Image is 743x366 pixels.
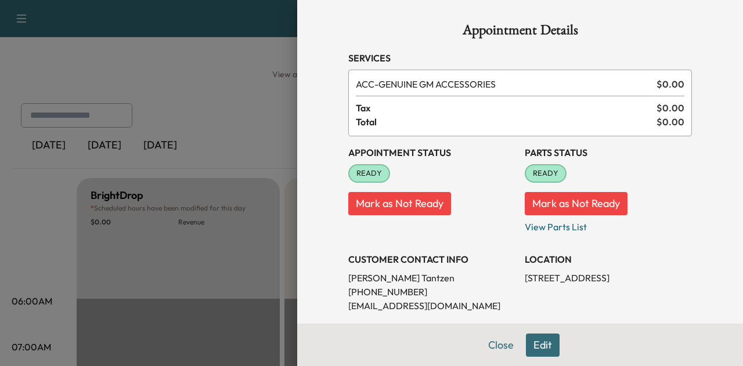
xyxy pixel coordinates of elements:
[348,252,515,266] h3: CUSTOMER CONTACT INFO
[525,271,692,285] p: [STREET_ADDRESS]
[657,115,684,129] span: $ 0.00
[525,146,692,160] h3: Parts Status
[348,271,515,285] p: [PERSON_NAME] Tantzen
[481,334,521,357] button: Close
[348,146,515,160] h3: Appointment Status
[349,168,389,179] span: READY
[525,252,692,266] h3: LOCATION
[348,23,692,42] h1: Appointment Details
[525,215,692,234] p: View Parts List
[356,101,657,115] span: Tax
[356,77,652,91] span: GENUINE GM ACCESSORIES
[525,192,627,215] button: Mark as Not Ready
[348,285,515,299] p: [PHONE_NUMBER]
[526,168,565,179] span: READY
[348,192,451,215] button: Mark as Not Ready
[657,77,684,91] span: $ 0.00
[348,299,515,313] p: [EMAIL_ADDRESS][DOMAIN_NAME]
[526,334,560,357] button: Edit
[348,51,692,65] h3: Services
[657,101,684,115] span: $ 0.00
[356,115,657,129] span: Total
